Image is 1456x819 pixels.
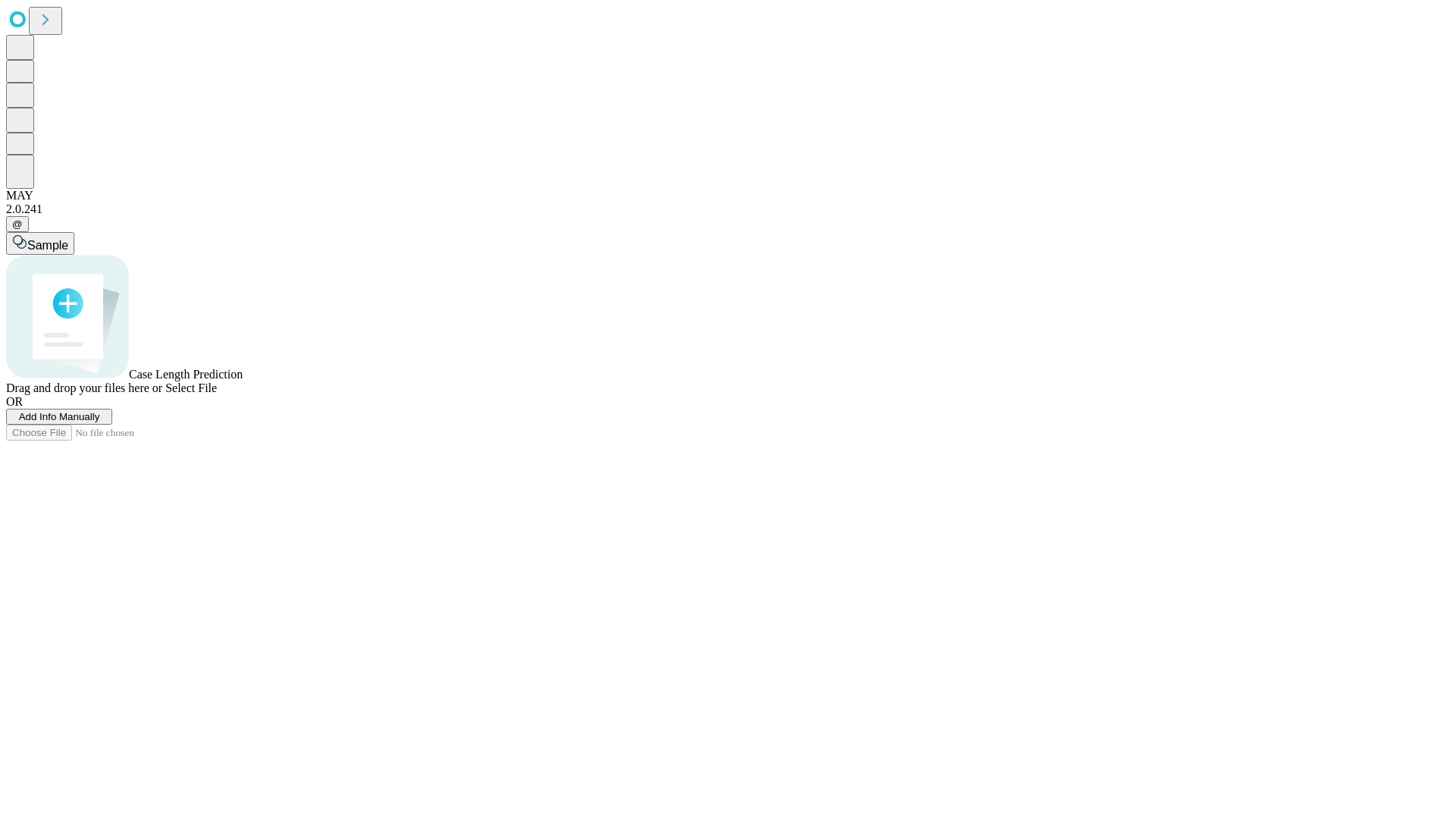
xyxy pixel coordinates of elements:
button: @ [6,216,29,232]
span: Add Info Manually [19,411,100,422]
button: Add Info Manually [6,409,112,425]
div: 2.0.241 [6,202,1450,216]
button: Sample [6,232,74,255]
span: OR [6,395,23,408]
span: Sample [27,239,68,252]
span: Select File [165,381,217,394]
div: MAY [6,189,1450,202]
span: Case Length Prediction [129,368,243,381]
span: @ [12,218,23,230]
span: Drag and drop your files here or [6,381,162,394]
